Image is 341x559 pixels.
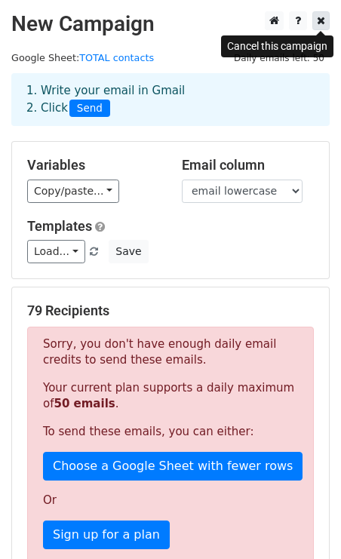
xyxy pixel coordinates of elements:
p: To send these emails, you can either: [43,424,298,440]
a: TOTAL contacts [79,52,154,63]
div: 1. Write your email in Gmail 2. Click [15,82,326,117]
a: Choose a Google Sheet with fewer rows [43,452,303,481]
button: Save [109,240,148,263]
p: Your current plan supports a daily maximum of . [43,380,298,412]
h5: 79 Recipients [27,303,314,319]
small: Google Sheet: [11,52,154,63]
p: Or [43,493,298,508]
a: Templates [27,218,92,234]
h2: New Campaign [11,11,330,37]
strong: 50 emails [54,397,115,410]
div: Cancel this campaign [221,35,333,57]
h5: Email column [182,157,314,174]
a: Daily emails left: 50 [229,52,330,63]
a: Load... [27,240,85,263]
a: Sign up for a plan [43,521,170,549]
h5: Variables [27,157,159,174]
a: Copy/paste... [27,180,119,203]
iframe: Chat Widget [266,487,341,559]
p: Sorry, you don't have enough daily email credits to send these emails. [43,336,298,368]
span: Send [69,100,110,118]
